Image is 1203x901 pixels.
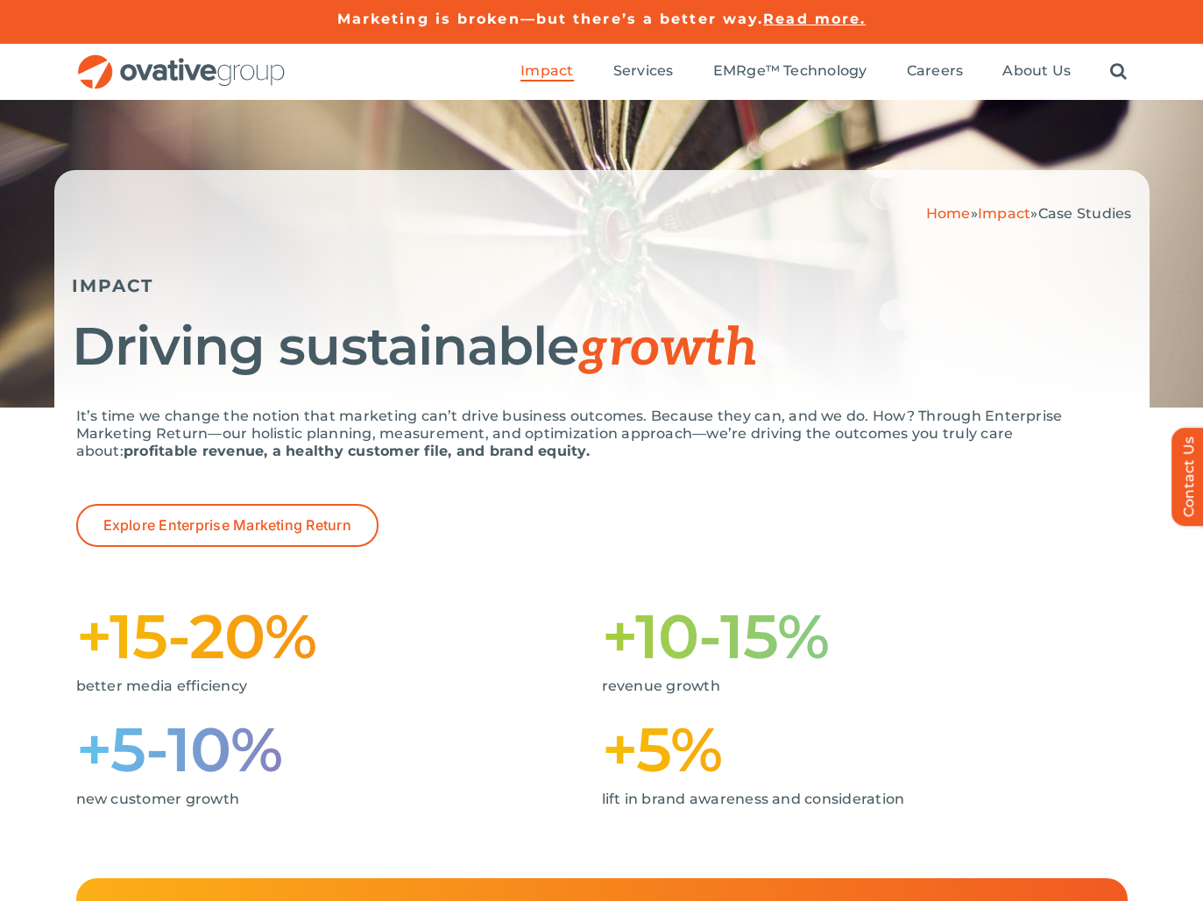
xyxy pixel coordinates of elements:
h1: Driving sustainable [72,318,1132,377]
a: Search [1110,62,1127,82]
span: growth [578,317,757,380]
h1: +5-10% [76,721,602,777]
h1: +15-20% [76,608,602,664]
h5: IMPACT [72,275,1132,296]
a: Services [613,62,674,82]
a: OG_Full_horizontal_RGB [76,53,287,69]
a: Read more. [763,11,866,27]
h1: +5% [602,721,1128,777]
a: Explore Enterprise Marketing Return [76,504,379,547]
a: Careers [907,62,964,82]
a: About Us [1002,62,1071,82]
p: better media efficiency [76,678,576,695]
h1: +10-15% [602,608,1128,664]
span: About Us [1002,62,1071,80]
span: EMRge™ Technology [713,62,867,80]
span: Case Studies [1038,205,1132,222]
p: It’s time we change the notion that marketing can’t drive business outcomes. Because they can, an... [76,408,1128,460]
a: Marketing is broken—but there’s a better way. [337,11,764,27]
a: Impact [520,62,573,82]
span: » » [926,205,1132,222]
p: lift in brand awareness and consideration [602,791,1101,808]
nav: Menu [520,44,1127,100]
a: Impact [978,205,1030,222]
a: Home [926,205,971,222]
strong: profitable revenue, a healthy customer file, and brand equity. [124,443,590,459]
span: Services [613,62,674,80]
span: Impact [520,62,573,80]
p: new customer growth [76,791,576,808]
span: Explore Enterprise Marketing Return [103,517,351,534]
a: EMRge™ Technology [713,62,867,82]
span: Careers [907,62,964,80]
p: revenue growth [602,678,1101,695]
